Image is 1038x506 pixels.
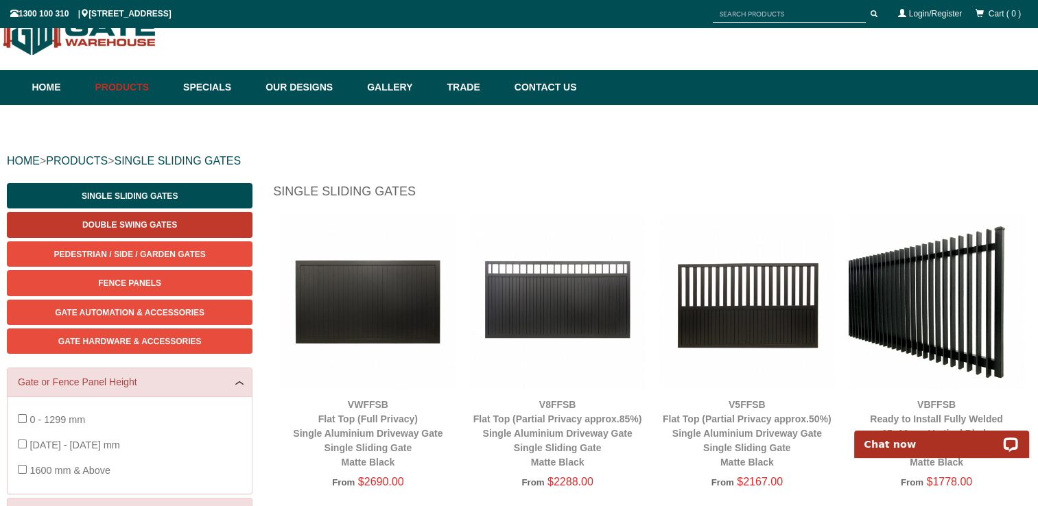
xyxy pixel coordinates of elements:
[845,415,1038,458] iframe: LiveChat chat widget
[7,212,252,237] a: Double Swing Gates
[909,9,962,19] a: Login/Register
[332,477,355,487] span: From
[30,439,119,450] span: [DATE] - [DATE] mm
[176,70,259,105] a: Specials
[7,183,252,208] a: Single Sliding Gates
[46,155,108,167] a: PRODUCTS
[473,399,642,468] a: V8FFSBFlat Top (Partial Privacy approx.85%)Single Aluminium Driveway GateSingle Sliding GateMatte...
[280,214,456,389] img: VWFFSB - Flat Top (Full Privacy) - Single Aluminium Driveway Gate - Single Sliding Gate - Matte B...
[30,465,110,476] span: 1600 mm & Above
[469,214,645,389] img: V8FFSB - Flat Top (Partial Privacy approx.85%) - Single Aluminium Driveway Gate - Single Sliding ...
[926,476,972,487] span: $1778.00
[55,308,204,317] span: Gate Automation & Accessories
[7,241,252,267] a: Pedestrian / Side / Garden Gates
[901,477,923,487] span: From
[860,399,1013,468] a: VBFFSBReady to Install Fully Welded 65x16mm Vertical BladeAluminium Sliding Driveway GateMatte Black
[358,476,404,487] span: $2690.00
[10,9,172,19] span: 1300 100 310 | [STREET_ADDRESS]
[18,375,241,389] a: Gate or Fence Panel Height
[711,477,734,487] span: From
[508,70,577,105] a: Contact Us
[659,214,835,389] img: V5FFSB - Flat Top (Partial Privacy approx.50%) - Single Aluminium Driveway Gate - Single Sliding ...
[30,414,85,425] span: 0 - 1299 mm
[89,70,177,105] a: Products
[737,476,783,487] span: $2167.00
[58,337,202,346] span: Gate Hardware & Accessories
[989,9,1021,19] span: Cart ( 0 )
[521,477,544,487] span: From
[7,270,252,296] a: Fence Panels
[32,70,89,105] a: Home
[273,183,1031,207] h1: Single Sliding Gates
[7,300,252,325] a: Gate Automation & Accessories
[547,476,593,487] span: $2288.00
[7,155,40,167] a: HOME
[7,328,252,354] a: Gate Hardware & Accessories
[82,220,177,230] span: Double Swing Gates
[713,5,866,23] input: SEARCH PRODUCTS
[663,399,831,468] a: V5FFSBFlat Top (Partial Privacy approx.50%)Single Aluminium Driveway GateSingle Sliding GateMatte...
[259,70,360,105] a: Our Designs
[82,191,178,201] span: Single Sliding Gates
[54,250,206,259] span: Pedestrian / Side / Garden Gates
[98,278,161,288] span: Fence Panels
[293,399,443,468] a: VWFFSBFlat Top (Full Privacy)Single Aluminium Driveway GateSingle Sliding GateMatte Black
[360,70,440,105] a: Gallery
[849,214,1024,389] img: VBFFSB - Ready to Install Fully Welded 65x16mm Vertical Blade - Aluminium Sliding Driveway Gate -...
[114,155,241,167] a: SINGLE SLIDING GATES
[7,139,1031,183] div: > >
[440,70,507,105] a: Trade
